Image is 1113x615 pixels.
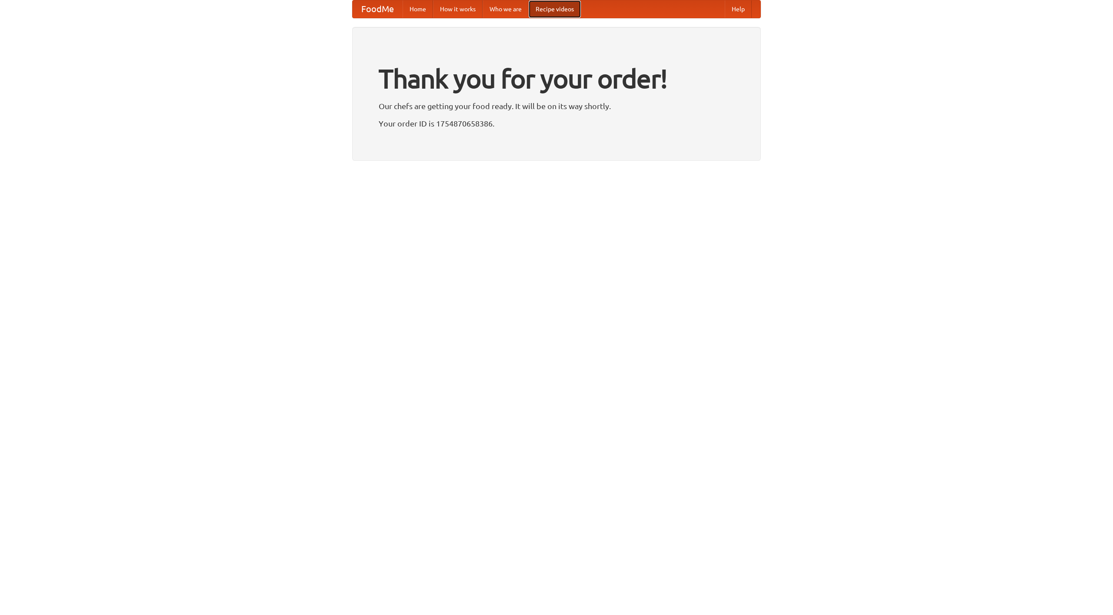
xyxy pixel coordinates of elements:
a: How it works [433,0,483,18]
a: FoodMe [353,0,403,18]
p: Your order ID is 1754870658386. [379,117,734,130]
a: Home [403,0,433,18]
p: Our chefs are getting your food ready. It will be on its way shortly. [379,100,734,113]
a: Recipe videos [529,0,581,18]
a: Help [725,0,752,18]
a: Who we are [483,0,529,18]
h1: Thank you for your order! [379,58,734,100]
